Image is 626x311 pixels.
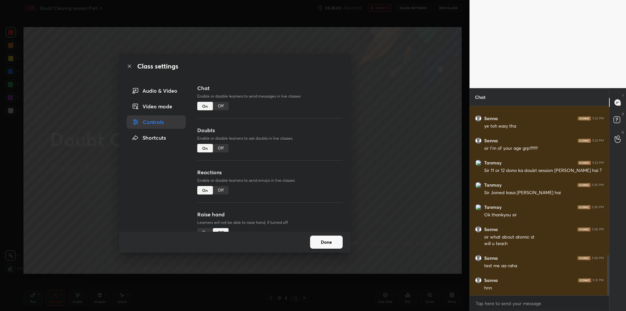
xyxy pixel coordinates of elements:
[592,205,604,209] div: 5:26 PM
[197,228,213,237] div: On
[484,182,501,188] h6: Tanmay
[622,93,624,98] p: T
[484,277,498,283] h6: Sanna
[484,234,604,241] div: sir what about atomic st
[197,186,213,194] div: On
[197,102,213,110] div: On
[622,112,624,117] p: D
[127,116,186,129] div: Controls
[484,226,498,232] h6: Sanna
[213,228,229,237] div: Off
[197,144,213,152] div: On
[592,117,604,120] div: 5:22 PM
[592,161,604,165] div: 5:23 PM
[470,88,491,106] p: Chat
[484,123,604,130] div: ye toh easy tha
[127,100,186,113] div: Video mode
[621,130,624,135] p: G
[577,205,590,209] img: iconic-dark.1390631f.png
[592,183,604,187] div: 5:25 PM
[197,178,343,183] p: Enable or disable learners to send emojis in live classes
[475,182,482,188] img: 3
[484,145,604,152] div: sir I'm of your age grp!!!!!!!!
[213,186,229,194] div: Off
[578,139,591,143] img: iconic-dark.1390631f.png
[197,126,343,134] h3: Doubts
[310,236,343,249] button: Done
[592,278,604,282] div: 5:31 PM
[475,137,482,144] img: default.png
[592,227,604,231] div: 5:28 PM
[577,256,590,260] img: iconic-dark.1390631f.png
[484,285,604,291] div: hnn
[127,84,186,97] div: Audio & Video
[197,220,343,225] p: Learners will not be able to raise hand, if turned off
[213,144,229,152] div: Off
[470,106,609,295] div: grid
[197,210,343,218] h3: Raise hand
[475,160,482,166] img: 3
[213,102,229,110] div: Off
[475,204,482,210] img: 3
[484,263,604,269] div: test me aa raha
[484,138,498,144] h6: Sanna
[475,277,482,284] img: default.png
[577,183,590,187] img: iconic-dark.1390631f.png
[592,256,604,260] div: 5:29 PM
[197,84,343,92] h3: Chat
[127,131,186,144] div: Shortcuts
[475,226,482,233] img: default.png
[578,278,591,282] img: iconic-dark.1390631f.png
[475,115,482,122] img: default.png
[592,139,604,143] div: 5:23 PM
[197,93,343,99] p: Enable or disable learners to send messages in live classes
[578,161,591,165] img: iconic-dark.1390631f.png
[484,255,498,261] h6: Sanna
[484,116,498,121] h6: Sanna
[484,204,501,210] h6: Tanmay
[484,167,604,174] div: Sir 11 or 12 dono ka doubt session [PERSON_NAME] hai ?
[578,117,591,120] img: iconic-dark.1390631f.png
[137,61,178,71] h2: Class settings
[577,227,590,231] img: iconic-dark.1390631f.png
[197,168,343,176] h3: Reactions
[484,241,604,247] div: will u teach
[475,255,482,261] img: default.png
[484,160,501,166] h6: Tanmay
[484,190,604,196] div: Sir Joined kasa [PERSON_NAME] hai
[484,212,604,218] div: Ok thankyou sir
[197,135,343,141] p: Enable or disable learners to ask doubts in live classes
